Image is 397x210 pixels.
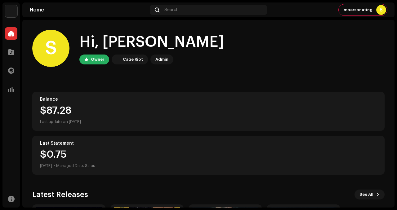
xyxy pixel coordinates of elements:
[40,141,377,146] div: Last Statement
[30,7,147,12] div: Home
[355,190,385,199] button: See All
[164,7,179,12] span: Search
[155,56,168,63] div: Admin
[32,190,88,199] h3: Latest Releases
[32,30,69,67] div: S
[32,136,385,175] re-o-card-value: Last Statement
[79,32,224,52] div: Hi, [PERSON_NAME]
[40,118,377,125] div: Last update on [DATE]
[40,162,52,169] div: [DATE]
[342,7,372,12] span: Impersonating
[5,5,17,17] img: 3bdc119d-ef2f-4d41-acde-c0e9095fc35a
[40,97,377,102] div: Balance
[32,92,385,131] re-o-card-value: Balance
[113,56,120,63] img: 3bdc119d-ef2f-4d41-acde-c0e9095fc35a
[91,56,104,63] div: Owner
[53,162,55,169] div: •
[56,162,95,169] div: Managed Distr. Sales
[359,188,373,201] span: See All
[376,5,386,15] div: S
[123,56,143,63] div: Cage Riot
